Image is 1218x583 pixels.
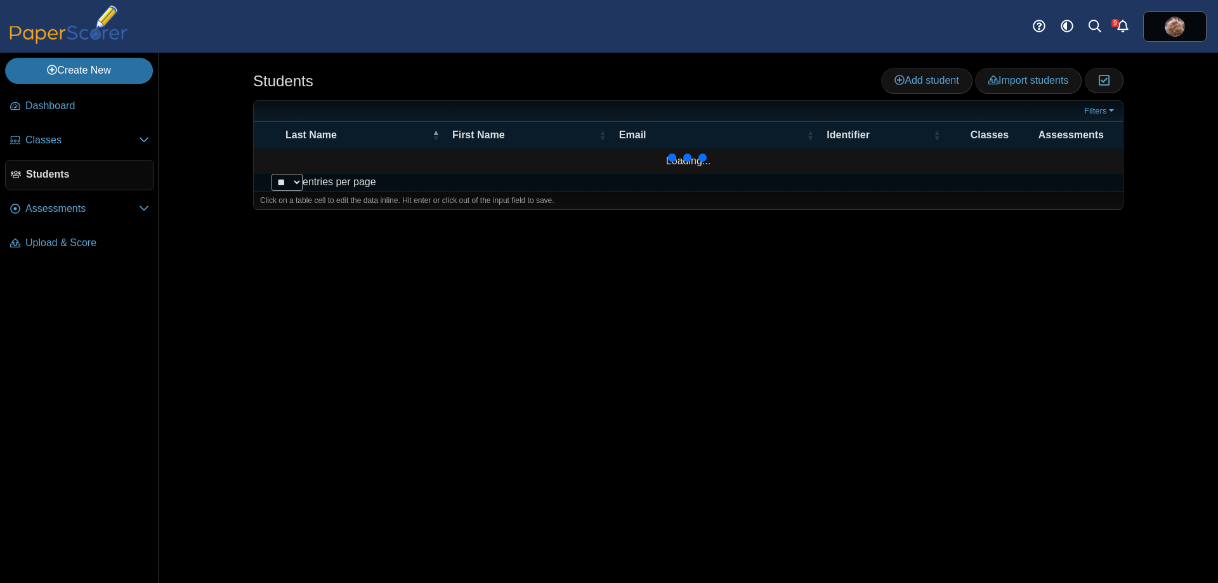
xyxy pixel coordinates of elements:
a: Alerts [1109,13,1137,41]
a: Import students [975,68,1082,93]
a: Dashboard [5,91,154,122]
span: Identifier : Activate to sort [933,129,941,141]
span: Dashboard [25,99,149,113]
span: Import students [988,75,1068,86]
a: Upload & Score [5,228,154,259]
a: Create New [5,58,153,83]
label: entries per page [303,176,376,187]
span: Last Name : Activate to invert sorting [432,129,440,141]
span: Classes [25,133,139,147]
a: Add student [881,68,972,93]
span: First Name : Activate to sort [599,129,606,141]
img: PaperScorer [5,5,132,44]
span: Students [26,167,148,181]
span: Assessments [25,202,139,216]
a: Assessments [5,194,154,225]
span: Email : Activate to sort [806,129,814,141]
span: Email [619,128,804,142]
span: Identifier [827,128,931,142]
span: Upload & Score [25,236,149,250]
span: Assessments [1038,128,1104,142]
td: Loading... [254,149,1123,173]
h1: Students [253,70,313,92]
span: Last Name [285,128,429,142]
span: Classes [953,128,1026,142]
span: First Name [452,128,596,142]
a: Classes [5,126,154,156]
span: Add student [894,75,959,86]
div: Click on a table cell to edit the data inline. Hit enter or click out of the input field to save. [254,191,1123,210]
a: ps.7gEweUQfp4xW3wTN [1143,11,1207,42]
a: Filters [1081,105,1120,117]
img: ps.7gEweUQfp4xW3wTN [1165,16,1185,37]
span: Jean-Paul Whittall [1165,16,1185,37]
a: Students [5,160,154,190]
a: PaperScorer [5,35,132,46]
